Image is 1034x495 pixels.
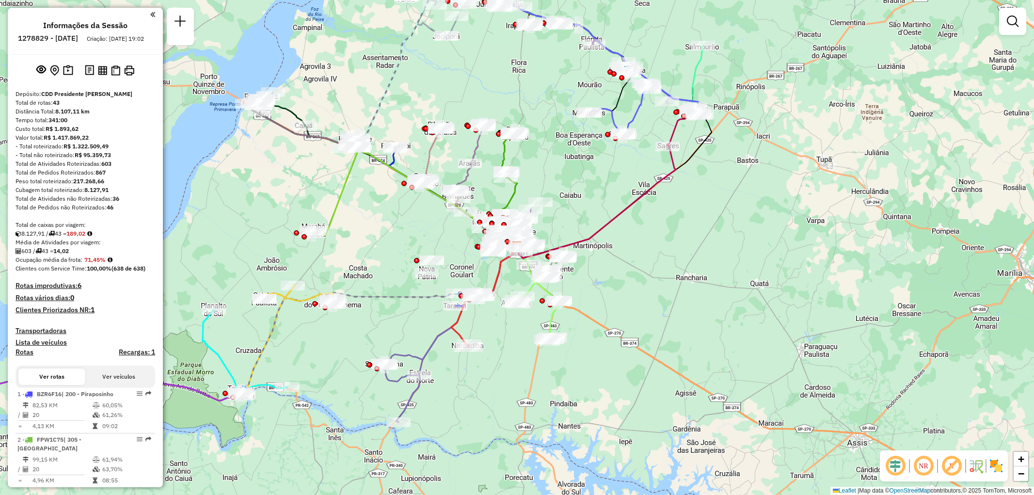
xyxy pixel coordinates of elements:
[84,186,109,193] strong: 8.127,91
[483,217,507,227] div: Atividade não roteirizada - BRUTU
[510,213,535,223] div: Atividade não roteirizada - MERCADO AVANCO LTDA
[16,186,155,194] div: Cubagem total roteirizado:
[93,457,100,463] i: % de utilização do peso
[95,169,106,176] strong: 867
[16,107,155,116] div: Distância Total:
[16,142,155,151] div: - Total roteirizado:
[61,63,75,78] button: Painel de Sugestão
[890,487,931,494] a: OpenStreetMap
[41,90,132,97] strong: CDD Presidente [PERSON_NAME]
[16,348,33,356] a: Rotas
[521,239,545,249] div: Atividade não roteirizada - MERCADO VIDA NOVA
[16,116,155,125] div: Tempo total:
[32,455,92,464] td: 99,15 KM
[16,248,21,254] i: Total de Atividades
[1014,466,1028,481] a: Zoom out
[85,368,152,385] button: Ver veículos
[17,410,22,420] td: /
[17,421,22,431] td: =
[70,293,74,302] strong: 0
[510,237,535,246] div: Atividade não roteirizada - FORT CONVENIENCIA E
[506,212,530,222] div: Atividade não roteirizada - DAYANE CRISTINA DOMI
[145,436,151,442] em: Rota exportada
[34,63,48,78] button: Exibir sessão original
[87,231,92,237] i: Meta Caixas/viagem: 210,30 Diferença: -21,28
[53,247,69,255] strong: 14,02
[145,391,151,397] em: Rota exportada
[48,116,67,124] strong: 341:00
[16,306,155,314] h4: Clientes Priorizados NR:
[32,410,92,420] td: 20
[93,466,100,472] i: % de utilização da cubagem
[1018,453,1024,465] span: +
[16,282,155,290] h4: Rotas improdutivas:
[93,412,100,418] i: % de utilização da cubagem
[102,476,151,485] td: 08:55
[519,242,543,252] div: Atividade não roteirizada - CAROLINA RODRIGUES C
[102,421,151,431] td: 09:02
[91,305,95,314] strong: 1
[483,218,507,227] div: Atividade não roteirizada - AMIZADE LOJA DE CONV
[93,402,100,408] i: % de utilização do peso
[32,464,92,474] td: 20
[912,454,935,478] span: Ocultar NR
[16,238,155,247] div: Média de Atividades por viagem:
[32,421,92,431] td: 4,13 KM
[53,99,60,106] strong: 43
[17,476,22,485] td: =
[507,220,531,229] div: Atividade não roteirizada - SUP SANTA FILOMENA
[35,248,42,254] i: Total de rotas
[16,256,82,263] span: Ocupação média da frota:
[111,265,145,272] strong: (638 de 638)
[16,229,155,238] div: 8.127,91 / 43 =
[414,268,439,278] div: Atividade não roteirizada - VILMA DIAS NUNES DE
[23,457,29,463] i: Distância Total
[509,238,533,247] div: Atividade não roteirizada - LUWA COMERCIO E SERV
[102,410,151,420] td: 61,26%
[552,252,576,262] div: Atividade não roteirizada - HENRIQUE BRITO DE SI
[619,65,632,78] img: Adamentina
[48,231,55,237] i: Total de rotas
[64,143,109,150] strong: R$ 1.322.509,49
[87,265,111,272] strong: 100,00%
[93,423,97,429] i: Tempo total em rota
[528,197,553,207] div: Atividade não roteirizada - KARINA MESTRINELLI R
[108,257,112,263] em: Média calculada utilizando a maior ocupação (%Peso ou %Cubagem) de cada rota da sessão. Rotas cro...
[16,194,155,203] div: Total de Atividades não Roteirizadas:
[102,400,151,410] td: 60,05%
[32,400,92,410] td: 82,53 KM
[16,133,155,142] div: Valor total:
[171,12,190,33] a: Nova sessão e pesquisa
[93,478,97,483] i: Tempo total em rota
[23,466,29,472] i: Total de Atividades
[78,281,81,290] strong: 6
[830,487,1034,495] div: Map data © contributors,© 2025 TomTom, Microsoft
[107,204,113,211] strong: 46
[16,294,155,302] h4: Rotas vários dias:
[83,63,96,78] button: Logs desbloquear sessão
[112,195,119,202] strong: 36
[858,487,859,494] span: |
[490,216,514,226] div: Atividade não roteirizada - MAYRA SOARES DE OLIV
[37,390,62,398] span: BZR6F16
[18,368,85,385] button: Ver rotas
[122,64,136,78] button: Imprimir Rotas
[84,256,106,263] strong: 71,45%
[16,247,155,255] div: 603 / 43 =
[16,168,155,177] div: Total de Pedidos Roteirizados:
[16,125,155,133] div: Custo total:
[16,327,155,335] h4: Transportadoras
[73,177,104,185] strong: 217.268,66
[17,436,81,452] span: | 305 - [GEOGRAPHIC_DATA]
[17,464,22,474] td: /
[833,487,856,494] a: Leaflet
[102,464,151,474] td: 63,70%
[1014,452,1028,466] a: Zoom in
[109,64,122,78] button: Visualizar Romaneio
[494,209,519,219] div: Atividade não roteirizada - ROSALINA LEITE SILVA
[16,203,155,212] div: Total de Pedidos não Roteirizados:
[150,9,155,20] a: Clique aqui para minimizar o painel
[18,34,78,43] h6: 1278829 - [DATE]
[83,34,148,43] div: Criação: [DATE] 19:02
